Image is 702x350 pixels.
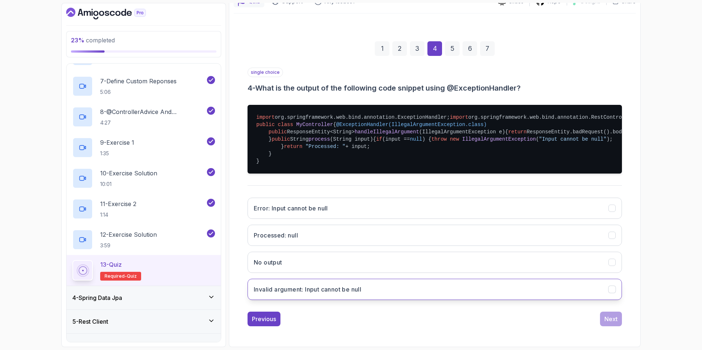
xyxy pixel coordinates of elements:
div: Next [604,315,618,323]
span: @ExceptionHandler(IllegalArgumentException.class) [336,122,487,128]
div: 7 [480,41,495,56]
h3: No output [254,258,282,267]
button: 11-Exercise 21:14 [72,199,215,219]
span: (String input) [330,136,373,142]
div: 6 [463,41,477,56]
p: 1:35 [100,150,134,157]
span: (IllegalArgumentException e) [419,129,505,135]
h3: 6 - Task Execution And Scheduling [72,341,165,350]
h3: 4 - Spring Data Jpa [72,293,122,302]
div: 2 [392,41,407,56]
p: 5:06 [100,88,177,96]
p: 9 - Exercise 1 [100,138,134,147]
button: 5-Rest Client [67,310,221,333]
span: quiz [127,273,137,279]
div: 1 [375,41,389,56]
button: 9-Exercise 11:35 [72,137,215,158]
span: MyController [296,122,333,128]
pre: org.springframework.web.bind.annotation.ExceptionHandler; org.springframework.web.bind.annotation... [248,105,622,174]
h3: Processed: null [254,231,298,240]
span: if [376,136,382,142]
span: null [410,136,422,142]
p: 4:27 [100,119,205,126]
span: 23 % [71,37,84,44]
button: 12-Exercise Solution3:59 [72,229,215,250]
p: 3:59 [100,242,157,249]
p: 13 - Quiz [100,260,122,269]
span: new [450,136,459,142]
button: Next [600,312,622,326]
span: public [272,136,290,142]
div: 5 [445,41,460,56]
p: 1:14 [100,211,136,218]
button: No output [248,252,622,273]
span: public [256,122,275,128]
span: public [269,129,287,135]
button: 13-QuizRequired-quiz [72,260,215,281]
button: 8-@ControllerAdvice And @ExceptionHandler4:27 [72,107,215,127]
div: Previous [252,315,276,323]
h3: Error: Input cannot be null [254,204,328,213]
span: process [309,136,330,142]
span: throw [431,136,447,142]
button: 4-Spring Data Jpa [67,286,221,309]
h3: Invalid argument: Input cannot be null [254,285,361,294]
button: Error: Input cannot be null [248,198,622,219]
span: completed [71,37,115,44]
span: "Processed: " [305,144,345,149]
span: return [284,144,302,149]
a: Dashboard [66,8,163,19]
button: 10-Exercise Solution10:01 [72,168,215,189]
span: "Input cannot be null" [539,136,607,142]
span: Required- [105,273,127,279]
p: single choice [248,68,283,77]
button: Invalid argument: Input cannot be null [248,279,622,300]
span: IllegalArgumentException [462,136,536,142]
p: 12 - Exercise Solution [100,230,157,239]
p: 10 - Exercise Solution [100,169,157,178]
h3: 5 - Rest Client [72,317,108,326]
span: return [508,129,526,135]
h3: 4 - What is the output of the following code snippet using @ExceptionHandler? [248,83,622,93]
span: handleIllegalArgument [355,129,419,135]
div: 4 [427,41,442,56]
span: import [256,114,275,120]
p: 8 - @ControllerAdvice And @ExceptionHandler [100,107,205,116]
button: Processed: null [248,225,622,246]
button: 7-Define Custom Reponses5:06 [72,76,215,96]
div: 3 [410,41,424,56]
span: import [450,114,468,120]
button: Previous [248,312,280,326]
p: 10:01 [100,180,157,188]
span: class [278,122,293,128]
p: 11 - Exercise 2 [100,199,136,208]
p: 7 - Define Custom Reponses [100,77,177,85]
